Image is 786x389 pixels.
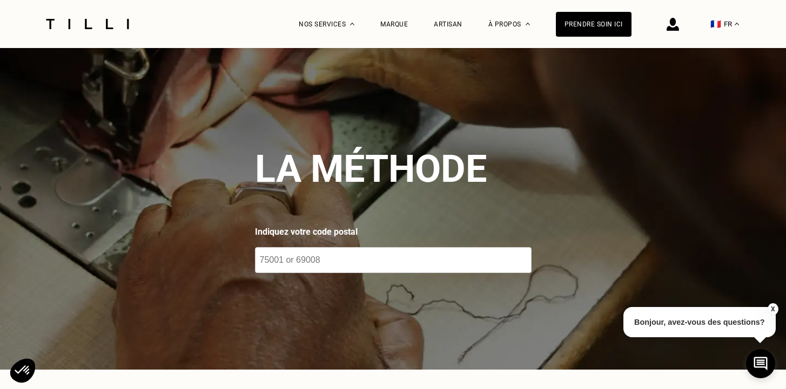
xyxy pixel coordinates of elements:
[710,19,721,29] span: 🇫🇷
[350,23,354,25] img: Menu déroulant
[255,147,487,191] h2: La méthode
[623,307,776,337] p: Bonjour, avez-vous des questions?
[434,21,462,28] a: Artisan
[526,23,530,25] img: Menu déroulant à propos
[735,23,739,25] img: menu déroulant
[255,226,532,238] label: Indiquez votre code postal
[42,19,133,29] img: Logo du service de couturière Tilli
[255,247,532,273] input: 75001 or 69008
[556,12,632,37] a: Prendre soin ici
[767,303,778,315] button: X
[667,18,679,31] img: icône connexion
[380,21,408,28] a: Marque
